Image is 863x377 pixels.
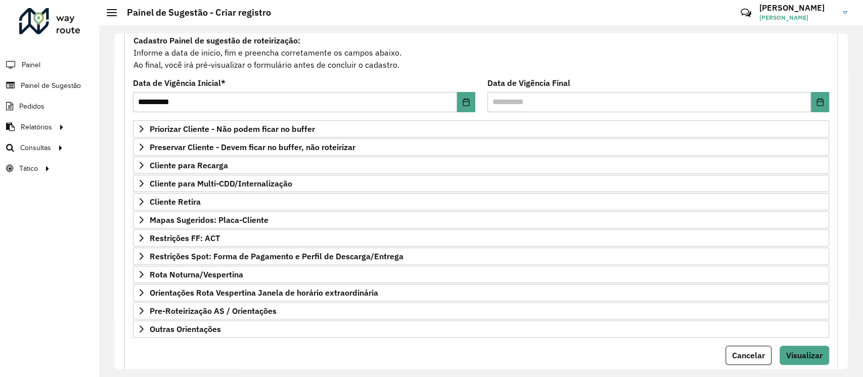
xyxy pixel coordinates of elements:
a: Orientações Rota Vespertina Janela de horário extraordinária [133,284,829,301]
label: Data de Vigência Final [487,77,570,89]
h3: [PERSON_NAME] [759,3,835,13]
a: Restrições Spot: Forma de Pagamento e Perfil de Descarga/Entrega [133,248,829,265]
a: Cliente Retira [133,193,829,210]
span: Orientações Rota Vespertina Janela de horário extraordinária [150,289,378,297]
span: Pedidos [19,101,44,112]
label: Data de Vigência Inicial [133,77,225,89]
button: Choose Date [457,92,475,112]
span: Consultas [20,143,51,153]
a: Rota Noturna/Vespertina [133,266,829,283]
span: Visualizar [786,350,823,360]
a: Mapas Sugeridos: Placa-Cliente [133,211,829,228]
a: Restrições FF: ACT [133,229,829,247]
span: Rota Noturna/Vespertina [150,270,243,278]
a: Outras Orientações [133,320,829,338]
span: Painel [22,60,40,70]
span: Restrições Spot: Forma de Pagamento e Perfil de Descarga/Entrega [150,252,403,260]
span: Priorizar Cliente - Não podem ficar no buffer [150,125,315,133]
span: Mapas Sugeridos: Placa-Cliente [150,216,268,224]
span: [PERSON_NAME] [759,13,835,22]
span: Painel de Sugestão [21,80,81,91]
span: Preservar Cliente - Devem ficar no buffer, não roteirizar [150,143,355,151]
span: Cliente para Recarga [150,161,228,169]
button: Cancelar [725,346,771,365]
span: Outras Orientações [150,325,221,333]
span: Cancelar [732,350,765,360]
button: Visualizar [780,346,829,365]
span: Cliente para Multi-CDD/Internalização [150,179,292,187]
a: Cliente para Recarga [133,157,829,174]
a: Contato Rápido [735,2,757,24]
strong: Cadastro Painel de sugestão de roteirização: [133,35,300,45]
span: Tático [19,163,38,174]
span: Pre-Roteirização AS / Orientações [150,307,277,315]
span: Cliente Retira [150,198,201,206]
span: Restrições FF: ACT [150,234,220,242]
div: Informe a data de inicio, fim e preencha corretamente os campos abaixo. Ao final, você irá pré-vi... [133,34,829,71]
h2: Painel de Sugestão - Criar registro [117,7,271,18]
span: Relatórios [21,122,52,132]
a: Priorizar Cliente - Não podem ficar no buffer [133,120,829,137]
button: Choose Date [811,92,829,112]
a: Pre-Roteirização AS / Orientações [133,302,829,319]
a: Cliente para Multi-CDD/Internalização [133,175,829,192]
a: Preservar Cliente - Devem ficar no buffer, não roteirizar [133,138,829,156]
